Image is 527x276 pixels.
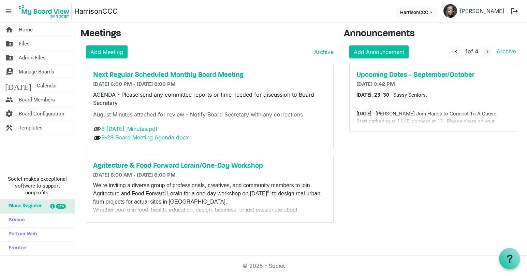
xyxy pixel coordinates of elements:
[443,4,457,18] img: o2l9I37sXmp7lyFHeWZvabxQQGq_iVrvTMyppcP1Xv2vbgHENJU8CsBktvnpMyWhSrZdRG8AlcUrKLfs6jWLuA_thumb.png
[101,125,158,132] a: 8 [DATE]_Minutes.pdf
[5,213,25,227] span: Sumac
[93,162,326,170] a: Agritecture & Food Forward Lorain/One-Day Workshop
[356,110,509,156] div: - [PERSON_NAME] Join Hands to Connect To A Cause. Start gathering at 11:45, connect at 12. Please...
[19,51,46,65] span: Admin Files
[5,65,13,79] span: switch_account
[267,190,270,194] sup: th
[93,91,326,107] p: AGENDA - Please send any committee reports or time needed for discussion to Board Secretary
[5,51,13,65] span: folder_shared
[93,71,326,79] a: Next Regular Scheduled Monthly Board Meeting
[457,4,507,18] a: [PERSON_NAME]
[5,107,13,121] span: settings
[451,47,461,57] button: navigate_before
[396,7,437,17] button: HarrisonCCC dropdownbutton
[101,134,189,141] a: 9-29 Board Meeting Agenda.docx
[5,227,37,241] span: Partner Web
[5,93,13,107] span: people
[2,5,15,18] span: menu
[80,28,334,40] h3: Meetings
[5,23,13,37] span: home
[19,121,43,135] span: Templates
[74,4,118,18] a: HarrisonCCC
[93,172,326,179] h6: [DATE] 8:00 AM - [DATE] 8:00 PM
[483,47,492,57] button: navigate_next
[19,37,30,51] span: Files
[5,199,42,213] span: Glass Register
[5,121,13,135] span: construction
[453,49,459,55] span: navigate_before
[243,262,285,269] a: © 2025 - Societ
[93,110,326,119] p: August Minutes attached for review - Notify Board Secretary with any corrections
[56,204,66,209] div: new
[93,182,320,205] span: We’re inviting a diverse group of professionals, creatives, and community members to join Agritec...
[93,81,326,88] h6: [DATE] 6:00 PM - [DATE] 8:00 PM
[311,48,334,56] a: Archive
[5,79,31,93] span: [DATE]
[19,65,54,79] span: Manage Boards
[465,48,468,55] span: 1
[356,92,389,98] b: [DATE], 23, 30
[356,71,509,79] a: Upcoming Dates - September/October
[389,92,427,98] span: - Sassy Seniors.
[344,28,522,40] h3: Announcements
[86,45,128,58] a: Add Meeting
[19,23,33,37] span: Home
[5,37,13,51] span: folder_shared
[17,3,74,20] a: My Board View Logo
[494,48,516,55] a: Archive
[17,3,72,20] img: My Board View Logo
[93,122,326,130] p: Reminder to follow before meeting with zoom link
[465,48,478,55] span: of 4
[484,49,491,55] span: navigate_next
[93,207,297,221] span: Whether you’re in food, health, education, design, business, or just passionate about sustainabil...
[349,45,409,58] a: Add Announcement
[37,79,57,93] span: Calendar
[356,111,373,117] b: [DATE]
[3,176,72,196] span: Societ makes exceptional software to support nonprofits.
[356,82,395,87] span: [DATE] 9:42 PM
[507,4,522,18] button: logout
[93,134,101,142] span: attachment
[93,125,101,133] span: attachment
[19,93,55,107] span: Board Members
[5,242,27,255] span: Frontier
[19,107,64,121] span: Board Configuration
